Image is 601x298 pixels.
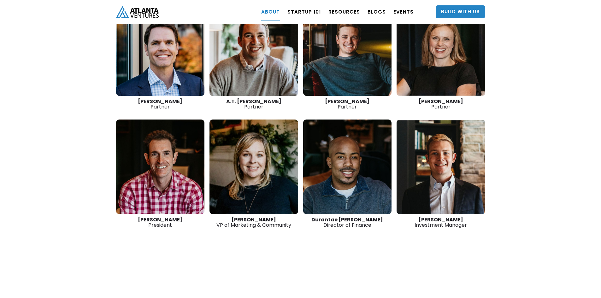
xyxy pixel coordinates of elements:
div: Partner [397,99,485,109]
div: Partner [116,99,205,109]
strong: [PERSON_NAME] [138,216,182,223]
div: Director of Finance [303,217,392,228]
strong: [PERSON_NAME] [419,216,463,223]
strong: [PERSON_NAME] [138,98,182,105]
strong: [PERSON_NAME] [419,98,463,105]
a: Build With Us [436,5,485,18]
div: President [116,217,205,228]
a: RESOURCES [328,3,360,20]
strong: [PERSON_NAME] [232,216,276,223]
div: VP of Marketing & Community [209,217,298,228]
div: Partner [303,99,392,109]
strong: [PERSON_NAME] [325,98,369,105]
div: Partner [209,99,298,109]
a: BLOGS [368,3,386,20]
a: Startup 101 [287,3,321,20]
a: ABOUT [261,3,280,20]
strong: Durantae [PERSON_NAME] [311,216,383,223]
strong: A.T. [PERSON_NAME] [226,98,281,105]
div: Investment Manager [397,217,485,228]
a: EVENTS [393,3,414,20]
